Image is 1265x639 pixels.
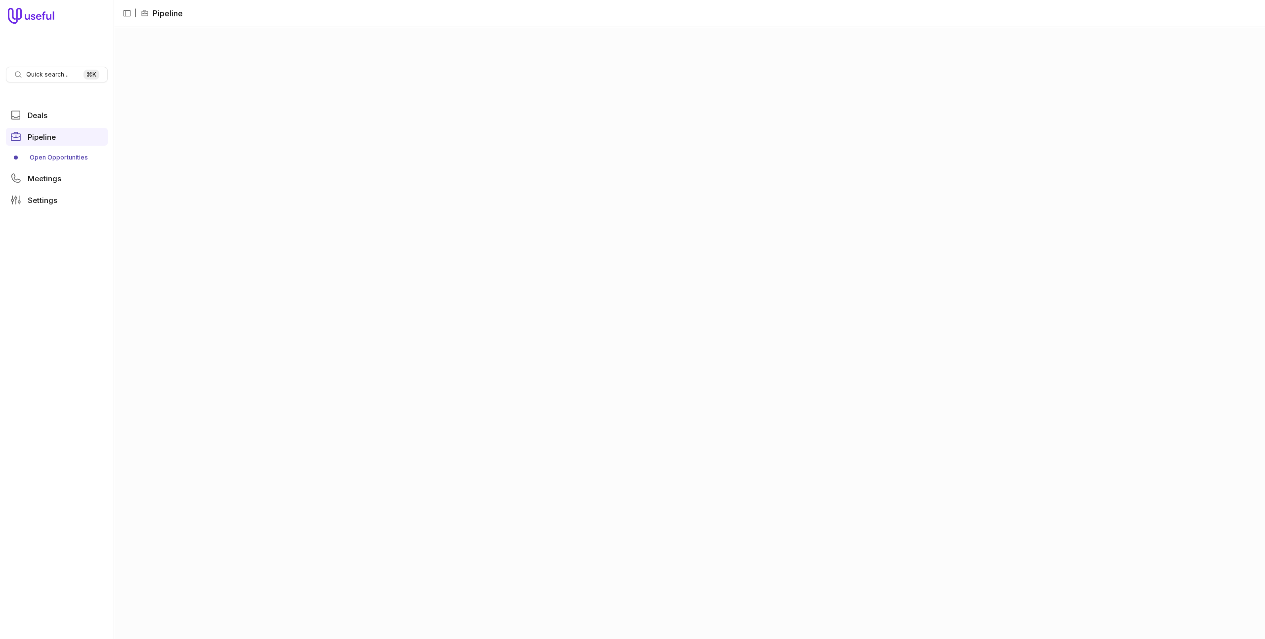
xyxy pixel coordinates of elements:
a: Open Opportunities [6,150,108,165]
div: Pipeline submenu [6,150,108,165]
button: Collapse sidebar [120,6,134,21]
li: Pipeline [141,7,183,19]
a: Deals [6,106,108,124]
a: Meetings [6,169,108,187]
a: Settings [6,191,108,209]
a: Pipeline [6,128,108,146]
span: Pipeline [28,133,56,141]
span: Deals [28,112,47,119]
span: Settings [28,197,57,204]
span: Meetings [28,175,61,182]
span: Quick search... [26,71,69,79]
span: | [134,7,137,19]
kbd: ⌘ K [84,70,99,80]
